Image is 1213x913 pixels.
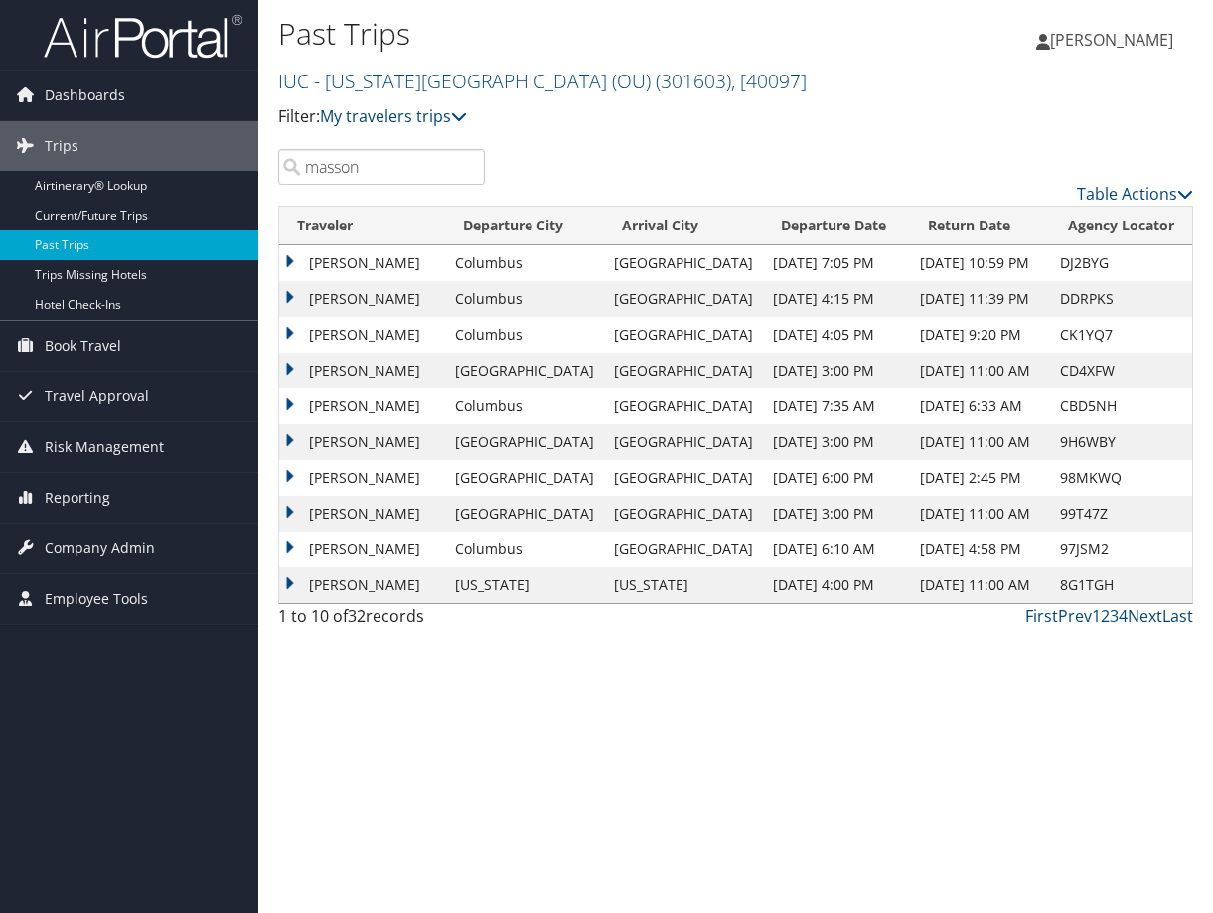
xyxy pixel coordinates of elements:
[604,460,763,496] td: [GEOGRAPHIC_DATA]
[910,317,1050,353] td: [DATE] 9:20 PM
[348,605,366,627] span: 32
[604,388,763,424] td: [GEOGRAPHIC_DATA]
[445,207,604,245] th: Departure City: activate to sort column ascending
[279,567,445,603] td: [PERSON_NAME]
[279,496,445,532] td: [PERSON_NAME]
[45,121,78,171] span: Trips
[763,496,910,532] td: [DATE] 3:00 PM
[910,245,1050,281] td: [DATE] 10:59 PM
[445,353,604,388] td: [GEOGRAPHIC_DATA]
[45,71,125,120] span: Dashboards
[45,321,121,371] span: Book Travel
[763,353,910,388] td: [DATE] 3:00 PM
[445,532,604,567] td: Columbus
[604,245,763,281] td: [GEOGRAPHIC_DATA]
[763,460,910,496] td: [DATE] 6:00 PM
[656,68,731,94] span: ( 301603 )
[604,207,763,245] th: Arrival City: activate to sort column ascending
[1050,245,1192,281] td: DJ2BYG
[910,281,1050,317] td: [DATE] 11:39 PM
[604,496,763,532] td: [GEOGRAPHIC_DATA]
[445,317,604,353] td: Columbus
[910,388,1050,424] td: [DATE] 6:33 AM
[44,13,242,60] img: airportal-logo.png
[445,424,604,460] td: [GEOGRAPHIC_DATA]
[604,567,763,603] td: [US_STATE]
[45,422,164,472] span: Risk Management
[604,281,763,317] td: [GEOGRAPHIC_DATA]
[279,388,445,424] td: [PERSON_NAME]
[445,245,604,281] td: Columbus
[445,281,604,317] td: Columbus
[278,149,485,185] input: Search Traveler or Arrival City
[320,105,467,127] a: My travelers trips
[278,604,485,638] div: 1 to 10 of records
[1058,605,1092,627] a: Prev
[279,207,445,245] th: Traveler: activate to sort column ascending
[763,567,910,603] td: [DATE] 4:00 PM
[45,372,149,421] span: Travel Approval
[910,207,1050,245] th: Return Date: activate to sort column ascending
[910,353,1050,388] td: [DATE] 11:00 AM
[763,281,910,317] td: [DATE] 4:15 PM
[1050,281,1192,317] td: DDRPKS
[910,460,1050,496] td: [DATE] 2:45 PM
[279,532,445,567] td: [PERSON_NAME]
[1050,317,1192,353] td: CK1YQ7
[445,567,604,603] td: [US_STATE]
[604,317,763,353] td: [GEOGRAPHIC_DATA]
[910,567,1050,603] td: [DATE] 11:00 AM
[604,353,763,388] td: [GEOGRAPHIC_DATA]
[279,353,445,388] td: [PERSON_NAME]
[763,207,910,245] th: Departure Date: activate to sort column ascending
[278,13,888,55] h1: Past Trips
[445,388,604,424] td: Columbus
[763,388,910,424] td: [DATE] 7:35 AM
[763,424,910,460] td: [DATE] 3:00 PM
[1077,183,1193,205] a: Table Actions
[1050,388,1192,424] td: CBD5NH
[1050,567,1192,603] td: 8G1TGH
[1092,605,1101,627] a: 1
[279,424,445,460] td: [PERSON_NAME]
[445,496,604,532] td: [GEOGRAPHIC_DATA]
[1050,424,1192,460] td: 9H6WBY
[1050,496,1192,532] td: 99T47Z
[1119,605,1128,627] a: 4
[763,532,910,567] td: [DATE] 6:10 AM
[1036,10,1193,70] a: [PERSON_NAME]
[1025,605,1058,627] a: First
[45,524,155,573] span: Company Admin
[445,460,604,496] td: [GEOGRAPHIC_DATA]
[1162,605,1193,627] a: Last
[1050,207,1192,245] th: Agency Locator: activate to sort column ascending
[763,245,910,281] td: [DATE] 7:05 PM
[279,245,445,281] td: [PERSON_NAME]
[279,460,445,496] td: [PERSON_NAME]
[910,424,1050,460] td: [DATE] 11:00 AM
[604,424,763,460] td: [GEOGRAPHIC_DATA]
[763,317,910,353] td: [DATE] 4:05 PM
[1050,353,1192,388] td: CD4XFW
[45,473,110,523] span: Reporting
[279,317,445,353] td: [PERSON_NAME]
[604,532,763,567] td: [GEOGRAPHIC_DATA]
[278,104,888,130] p: Filter:
[1110,605,1119,627] a: 3
[1050,460,1192,496] td: 98MKWQ
[910,532,1050,567] td: [DATE] 4:58 PM
[1050,532,1192,567] td: 97JSM2
[731,68,807,94] span: , [ 40097 ]
[910,496,1050,532] td: [DATE] 11:00 AM
[1101,605,1110,627] a: 2
[45,574,148,624] span: Employee Tools
[1050,29,1173,51] span: [PERSON_NAME]
[278,68,807,94] a: IUC - [US_STATE][GEOGRAPHIC_DATA] (OU)
[1128,605,1162,627] a: Next
[279,281,445,317] td: [PERSON_NAME]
